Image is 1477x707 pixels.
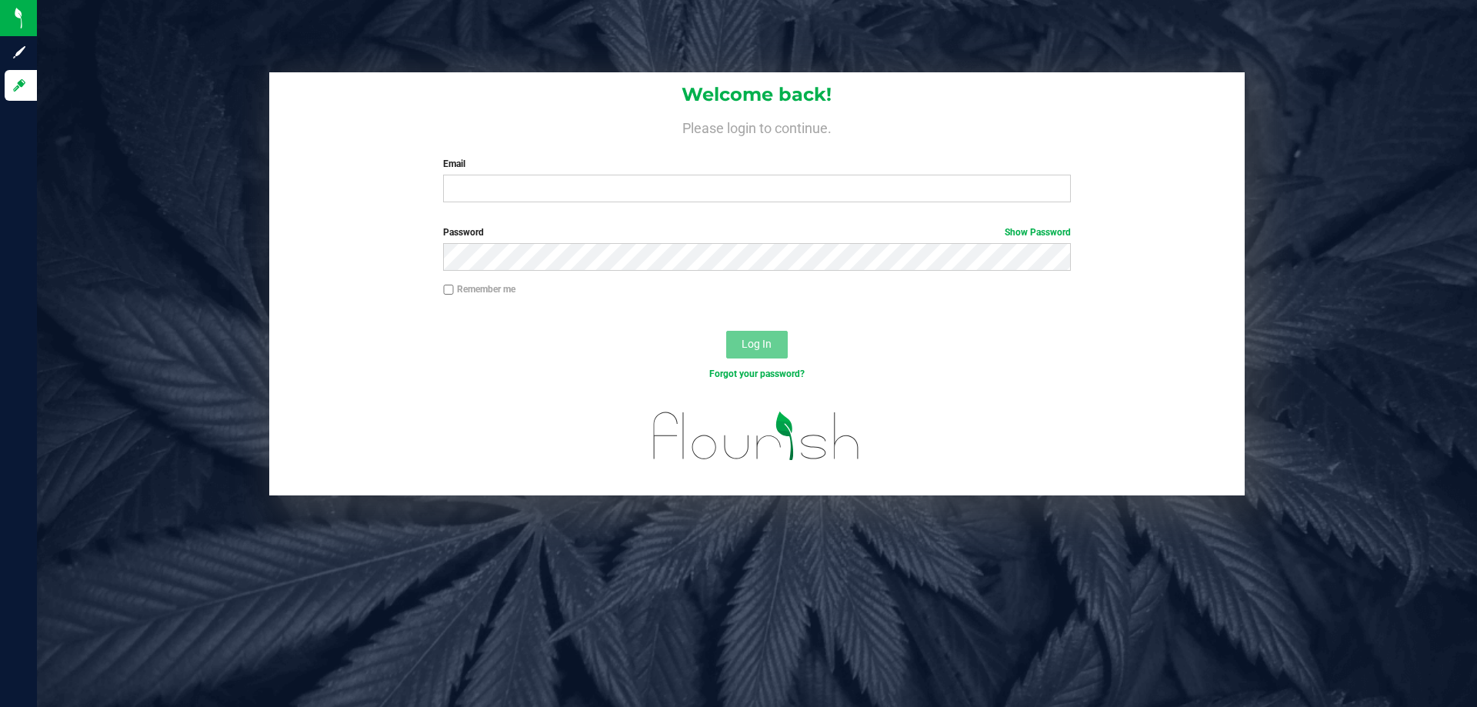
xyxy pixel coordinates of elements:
[443,157,1070,171] label: Email
[12,78,27,93] inline-svg: Log in
[726,331,788,359] button: Log In
[443,285,454,295] input: Remember me
[12,45,27,60] inline-svg: Sign up
[742,338,772,350] span: Log In
[635,397,879,475] img: flourish_logo.svg
[443,282,515,296] label: Remember me
[443,227,484,238] span: Password
[269,85,1245,105] h1: Welcome back!
[269,117,1245,135] h4: Please login to continue.
[1005,227,1071,238] a: Show Password
[709,369,805,379] a: Forgot your password?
